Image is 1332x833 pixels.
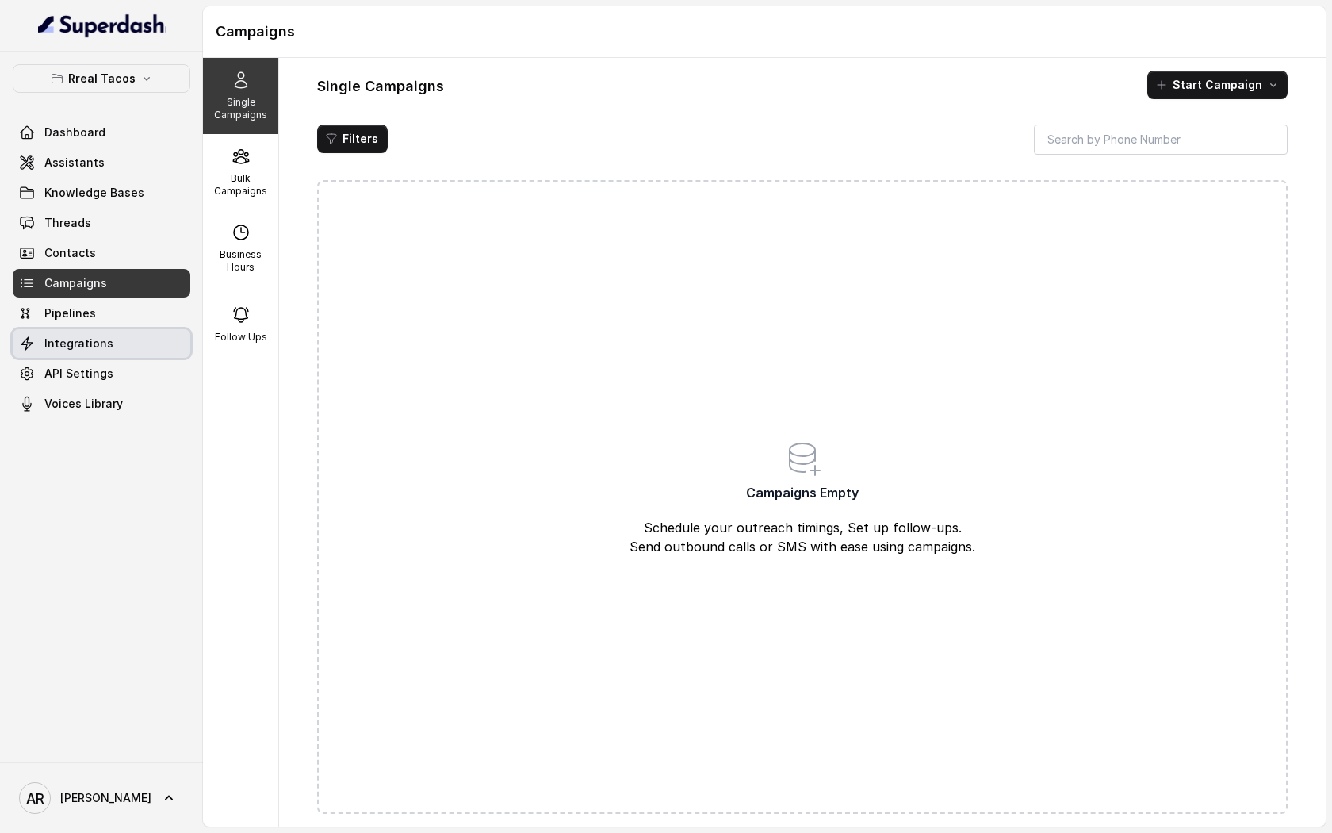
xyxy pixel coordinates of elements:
[26,790,44,807] text: AR
[13,329,190,358] a: Integrations
[44,125,105,140] span: Dashboard
[44,245,96,261] span: Contacts
[13,118,190,147] a: Dashboard
[13,64,190,93] button: Rreal Tacos
[44,185,144,201] span: Knowledge Bases
[44,215,91,231] span: Threads
[209,248,272,274] p: Business Hours
[580,518,1025,556] p: Schedule your outreach timings, Set up follow-ups. Send outbound calls or SMS with ease using cam...
[1034,125,1288,155] input: Search by Phone Number
[44,155,105,171] span: Assistants
[68,69,136,88] p: Rreal Tacos
[746,483,859,502] span: Campaigns Empty
[317,74,444,99] h1: Single Campaigns
[44,336,113,351] span: Integrations
[44,396,123,412] span: Voices Library
[13,299,190,328] a: Pipelines
[317,125,388,153] button: Filters
[13,178,190,207] a: Knowledge Bases
[13,209,190,237] a: Threads
[13,239,190,267] a: Contacts
[13,390,190,418] a: Voices Library
[44,275,107,291] span: Campaigns
[38,13,166,38] img: light.svg
[209,96,272,121] p: Single Campaigns
[13,776,190,820] a: [PERSON_NAME]
[209,172,272,198] p: Bulk Campaigns
[13,359,190,388] a: API Settings
[44,305,96,321] span: Pipelines
[44,366,113,382] span: API Settings
[13,269,190,297] a: Campaigns
[215,331,267,344] p: Follow Ups
[13,148,190,177] a: Assistants
[216,19,1313,44] h1: Campaigns
[1147,71,1288,99] button: Start Campaign
[60,790,151,806] span: [PERSON_NAME]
